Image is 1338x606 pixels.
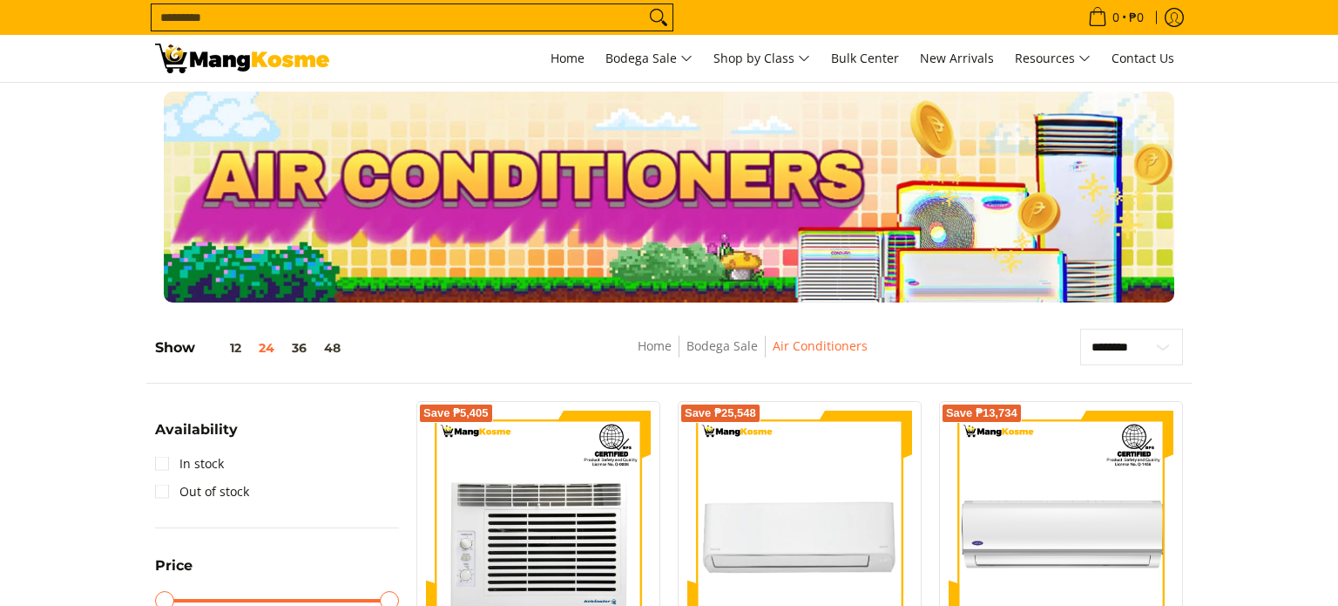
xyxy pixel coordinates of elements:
[155,44,329,73] img: Bodega Sale Aircon l Mang Kosme: Home Appliances Warehouse Sale
[638,337,672,354] a: Home
[155,559,193,573] span: Price
[946,408,1017,419] span: Save ₱13,734
[1006,35,1099,82] a: Resources
[831,50,899,66] span: Bulk Center
[686,337,758,354] a: Bodega Sale
[155,478,249,506] a: Out of stock
[155,559,193,586] summary: Open
[920,50,994,66] span: New Arrivals
[510,336,995,375] nav: Breadcrumbs
[597,35,701,82] a: Bodega Sale
[542,35,593,82] a: Home
[155,423,238,450] summary: Open
[1015,48,1091,70] span: Resources
[423,408,489,419] span: Save ₱5,405
[551,50,585,66] span: Home
[283,341,315,355] button: 36
[1112,50,1174,66] span: Contact Us
[1126,11,1146,24] span: ₱0
[1110,11,1122,24] span: 0
[822,35,908,82] a: Bulk Center
[1103,35,1183,82] a: Contact Us
[645,4,672,31] button: Search
[605,48,693,70] span: Bodega Sale
[195,341,250,355] button: 12
[1083,8,1149,27] span: •
[250,341,283,355] button: 24
[685,408,756,419] span: Save ₱25,548
[315,341,349,355] button: 48
[705,35,819,82] a: Shop by Class
[155,339,349,357] h5: Show
[155,450,224,478] a: In stock
[155,423,238,437] span: Availability
[713,48,810,70] span: Shop by Class
[347,35,1183,82] nav: Main Menu
[911,35,1003,82] a: New Arrivals
[773,337,868,354] a: Air Conditioners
